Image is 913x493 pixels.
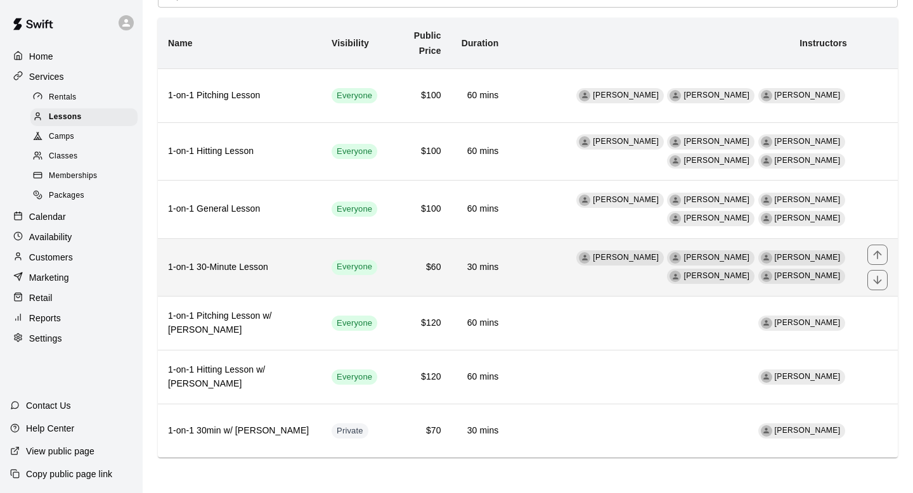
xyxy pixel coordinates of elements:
[775,156,841,165] span: [PERSON_NAME]
[683,271,749,280] span: [PERSON_NAME]
[670,252,681,264] div: Tre Morris
[49,150,77,163] span: Classes
[30,128,138,146] div: Camps
[30,107,143,127] a: Lessons
[10,67,133,86] a: Services
[775,271,841,280] span: [PERSON_NAME]
[670,136,681,148] div: Tre Morris
[579,90,590,101] div: Jake Deakins
[332,260,377,275] div: This service is visible to all of your customers
[398,260,441,274] h6: $60
[593,253,659,262] span: [PERSON_NAME]
[49,189,84,202] span: Packages
[462,424,499,438] h6: 30 mins
[26,468,112,480] p: Copy public page link
[168,424,311,438] h6: 1-on-1 30min w/ [PERSON_NAME]
[670,155,681,167] div: Colby Fitch
[168,260,311,274] h6: 1-on-1 30-Minute Lesson
[29,50,53,63] p: Home
[683,195,749,204] span: [PERSON_NAME]
[29,291,53,304] p: Retail
[761,213,772,224] div: Chase McKague
[10,248,133,267] div: Customers
[683,137,749,146] span: [PERSON_NAME]
[670,213,681,224] div: Colby Fitch
[761,252,772,264] div: Kyle Brown
[10,207,133,226] a: Calendar
[775,137,841,146] span: [PERSON_NAME]
[10,288,133,307] a: Retail
[775,91,841,99] span: [PERSON_NAME]
[49,131,74,143] span: Camps
[49,111,82,124] span: Lessons
[775,195,841,204] span: [PERSON_NAME]
[398,316,441,330] h6: $120
[168,89,311,103] h6: 1-on-1 Pitching Lesson
[26,422,74,435] p: Help Center
[30,127,143,147] a: Camps
[30,89,138,106] div: Rentals
[683,253,749,262] span: [PERSON_NAME]
[775,372,841,381] span: [PERSON_NAME]
[29,231,72,243] p: Availability
[683,156,749,165] span: [PERSON_NAME]
[398,370,441,384] h6: $120
[579,252,590,264] div: Jake Deakins
[462,316,499,330] h6: 60 mins
[332,146,377,158] span: Everyone
[683,91,749,99] span: [PERSON_NAME]
[332,423,368,439] div: This service is hidden, and can only be accessed via a direct link
[26,399,71,412] p: Contact Us
[761,136,772,148] div: Kyle Brown
[867,245,888,265] button: move item up
[761,317,772,329] div: Danny Hill
[867,270,888,290] button: move item down
[168,363,311,391] h6: 1-on-1 Hitting Lesson w/ [PERSON_NAME]
[332,261,377,273] span: Everyone
[761,425,772,437] div: Danny Hill
[761,195,772,206] div: Kyle Brown
[332,203,377,215] span: Everyone
[761,271,772,282] div: Chase McKague
[168,309,311,337] h6: 1-on-1 Pitching Lesson w/ [PERSON_NAME]
[332,38,369,48] b: Visibility
[398,424,441,438] h6: $70
[414,30,441,56] b: Public Price
[30,186,143,206] a: Packages
[332,202,377,217] div: This service is visible to all of your customers
[30,167,138,185] div: Memberships
[10,309,133,328] a: Reports
[10,268,133,287] a: Marketing
[158,18,898,458] table: simple table
[332,88,377,103] div: This service is visible to all of your customers
[761,90,772,101] div: Kyle Brown
[332,369,377,385] div: This service is visible to all of your customers
[49,91,77,104] span: Rentals
[462,89,499,103] h6: 60 mins
[49,170,97,182] span: Memberships
[593,91,659,99] span: [PERSON_NAME]
[332,144,377,159] div: This service is visible to all of your customers
[10,227,133,246] div: Availability
[462,144,499,158] h6: 60 mins
[10,47,133,66] a: Home
[670,90,681,101] div: Tre Morris
[761,371,772,383] div: Danny Hill
[168,144,311,158] h6: 1-on-1 Hitting Lesson
[30,148,138,165] div: Classes
[30,87,143,107] a: Rentals
[800,38,847,48] b: Instructors
[332,90,377,102] span: Everyone
[168,38,193,48] b: Name
[462,202,499,216] h6: 60 mins
[683,214,749,222] span: [PERSON_NAME]
[579,136,590,148] div: Jake Deakins
[670,271,681,282] div: Colby Fitch
[30,147,143,167] a: Classes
